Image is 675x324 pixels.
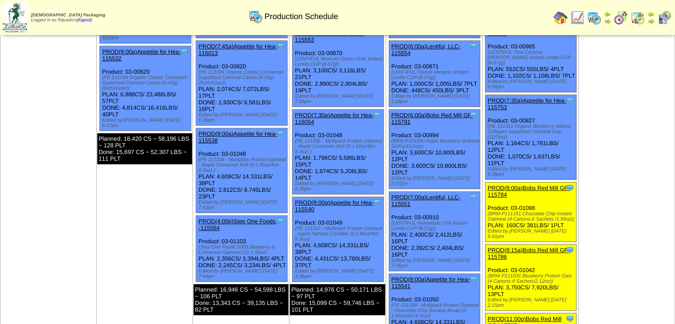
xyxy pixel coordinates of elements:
[276,129,285,138] img: Tooltip
[488,166,576,177] div: Edited by [PERSON_NAME] [DATE] 5:36pm
[391,70,480,80] div: (LENTIFUL French Mirepoix Instant Lentils CUP (8-57g))
[292,197,384,282] div: Product: 03-01049 PLAN: 4,608CS / 14,331LBS / 38PLT DONE: 4,431CS / 13,780LBS / 37PLT
[485,245,576,311] div: Product: 03-01042 PLAN: 3,750CS / 7,920LBS / 13PLT
[198,130,277,144] a: PROD(8:00a)Appetite for Hea-115538
[391,221,480,231] div: (LENTIFUL Homestyle Chili Instant Lentils CUP (8-57g))
[102,118,191,128] div: Edited by [PERSON_NAME] [DATE] 6:37pm
[372,198,381,207] img: Tooltip
[249,9,263,24] img: calendarprod.gif
[389,110,480,189] div: Product: 03-00994 PLAN: 3,600CS / 10,800LBS / 12PLT DONE: 3,600CS / 10,800LBS / 12PLT
[488,229,576,239] div: Edited by [PERSON_NAME] [DATE] 5:41pm
[391,112,474,125] a: PROD(6:00a)Bobs Red Mill GF-115791
[469,193,478,202] img: Tooltip
[391,303,480,319] div: (PE 111338 - Multipack Protein Oatmeal - Chocolate Chip Banana Bread (5-1.66oz/6ct-8.3oz))
[657,11,671,25] img: calendarcustomer.gif
[292,110,384,194] div: Product: 03-01048 PLAN: 1,796CS / 5,586LBS / 15PLT DONE: 1,674CS / 5,206LBS / 14PLT
[198,157,287,173] div: (PE 111336 - Multipack Protein Oatmeal - Maple Cinnamon Roll (5-1.66oz/6ct-8.3oz) )
[485,21,576,92] div: Product: 03-00965 PLAN: 552CS / 555LBS / 4PLT DONE: 1,102CS / 1,108LBS / 7PLT
[77,18,92,23] a: (logout)
[488,247,570,260] a: PROD(8:15a)Bobs Red Mill GF-115786
[469,42,478,51] img: Tooltip
[198,245,287,255] div: (Step One Foods 5003 Blueberry & Cinnamon Oatmeal (12-1.59oz)
[389,41,480,107] div: Product: 03-00871 PLAN: 1,000CS / 1,005LBS / 7PLT DONE: 448CS / 450LBS / 3PLT
[198,43,277,56] a: PROD(7:45a)Appetite for Hea-116013
[198,70,287,86] div: (PE 111334 Organic Classic Cinnamon Superfood Oatmeal Carton (6-43g)(6crtn/case))
[488,211,576,222] div: (BRM P111181 Chocolate Chip Instant Oatmeal (4 Cartons-6 Sachets /1.59oz))
[565,314,574,323] img: Tooltip
[264,12,338,21] span: Production Schedule
[372,111,381,119] img: Tooltip
[565,245,574,254] img: Tooltip
[469,111,478,119] img: Tooltip
[647,18,655,25] img: arrowright.gif
[488,297,576,308] div: Edited by [PERSON_NAME] [DATE] 2:15pm
[196,41,288,126] div: Product: 03-00820 PLAN: 2,074CS / 7,072LBS / 17PLT DONE: 1,930CS / 6,581LBS / 16PLT
[97,133,192,164] div: Planned: 18,420 CS ~ 58,196 LBS ~ 128 PLT Done: 15,697 CS ~ 52,307 LBS ~ 111 PLT
[565,96,574,105] img: Tooltip
[488,79,576,90] div: Edited by [PERSON_NAME] [DATE] 6:06pm
[391,194,461,207] a: PROD(7:00a)Lentiful, LLC-115551
[391,276,470,289] a: PROD(8:00a)Appetite for Hea-115541
[295,226,383,242] div: (PE 111337 - Multipack Protein Oatmeal - Apple Harvest Crumble (5-1.66oz/6ct-8.3oz))
[198,200,287,210] div: Edited by [PERSON_NAME] [DATE] 7:43pm
[196,216,288,282] div: Product: 03-01103 PLAN: 2,356CS / 3,394LBS / 4PLT DONE: 2,245CS / 3,234LBS / 4PLT
[587,11,601,25] img: calendarprod.gif
[485,182,576,242] div: Product: 03-01098 PLAN: 160CS / 381LBS / 1PLT
[485,95,576,180] div: Product: 03-00827 PLAN: 1,164CS / 1,781LBS / 12PLT DONE: 1,070CS / 1,637LBS / 11PLT
[553,11,568,25] img: home.gif
[100,46,191,131] div: Product: 03-00820 PLAN: 6,888CS / 23,488LBS / 57PLT DONE: 4,814CS / 16,416LBS / 40PLT
[180,47,189,56] img: Tooltip
[488,50,576,66] div: (LENTIFUL Thai Coconut [PERSON_NAME] Instant Lentils CUP (8-57g))
[391,176,480,186] div: Edited by [PERSON_NAME] [DATE] 2:57pm
[295,181,383,192] div: Edited by [PERSON_NAME] [DATE] 5:39pm
[488,124,576,140] div: (PE 111311 Organic Blueberry Walnut Collagen Superfood Oatmeal Cup (12/2oz))
[31,13,105,23] span: Logged in as Rquadros
[295,112,373,125] a: PROD(7:30a)Appetite for Hea-116054
[198,112,287,123] div: Edited by [PERSON_NAME] [DATE] 1:36pm
[198,269,287,279] div: Edited by [PERSON_NAME] [DATE] 7:44pm
[276,217,285,225] img: Tooltip
[604,18,611,25] img: arrowright.gif
[647,11,655,18] img: arrowleft.gif
[604,11,611,18] img: arrowleft.gif
[469,275,478,284] img: Tooltip
[295,94,383,104] div: Edited by [PERSON_NAME] [DATE] 7:33pm
[488,273,576,284] div: (BRM P111031 Blueberry Protein Oats (4 Cartons-4 Sachets/2.12oz))
[276,42,285,51] img: Tooltip
[631,11,645,25] img: calendarinout.gif
[570,11,584,25] img: line_graph.gif
[389,192,480,271] div: Product: 03-00910 PLAN: 2,400CS / 2,412LBS / 16PLT DONE: 2,392CS / 2,404LBS / 16PLT
[391,43,461,56] a: PROD(6:00a)Lentiful, LLC-115554
[290,284,385,315] div: Planned: 14,976 CS ~ 50,171 LBS ~ 97 PLT Done: 15,099 CS ~ 59,746 LBS ~ 101 PLT
[3,3,27,32] img: zoroco-logo-small.webp
[295,199,373,213] a: PROD(8:00a)Appetite for Hea-115540
[565,183,574,192] img: Tooltip
[198,218,277,231] a: PROD(4:00p)Step One Foods, -115564
[292,28,384,107] div: Product: 03-00870 PLAN: 3,100CS / 3,116LBS / 21PLT DONE: 2,890CS / 2,904LBS / 19PLT
[295,269,383,279] div: Edited by [PERSON_NAME] [DATE] 4:36pm
[488,97,566,111] a: PROD(7:30a)Appetite for Hea-115753
[102,48,181,62] a: PROD(8:00a)Appetite for Hea-115532
[391,258,480,269] div: Edited by [PERSON_NAME] [DATE] 7:16pm
[488,185,570,198] a: PROD(8:00a)Bobs Red Mill GF-115784
[295,138,383,154] div: (PE 111336 - Multipack Protein Oatmeal - Maple Cinnamon Roll (5-1.66oz/6ct-8.3oz) )
[295,56,383,67] div: (LENTIFUL Mexican Green Chile Instant Lentils CUP (8-57g))
[196,128,288,213] div: Product: 03-01048 PLAN: 4,608CS / 14,331LBS / 38PLT DONE: 2,812CS / 8,745LBS / 23PLT
[391,138,480,149] div: (BRM P101560 Apple Blueberry Granola SUPs(4/12oz))
[391,94,480,104] div: Edited by [PERSON_NAME] [DATE] 1:28pm
[31,13,105,18] span: [DEMOGRAPHIC_DATA] Packaging
[193,284,288,315] div: Planned: 16,946 CS ~ 54,598 LBS ~ 106 PLT Done: 13,343 CS ~ 39,135 LBS ~ 82 PLT
[614,11,628,25] img: calendarblend.gif
[102,75,191,91] div: (PE 111334 Organic Classic Cinnamon Superfood Oatmeal Carton (6-43g)(6crtn/case))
